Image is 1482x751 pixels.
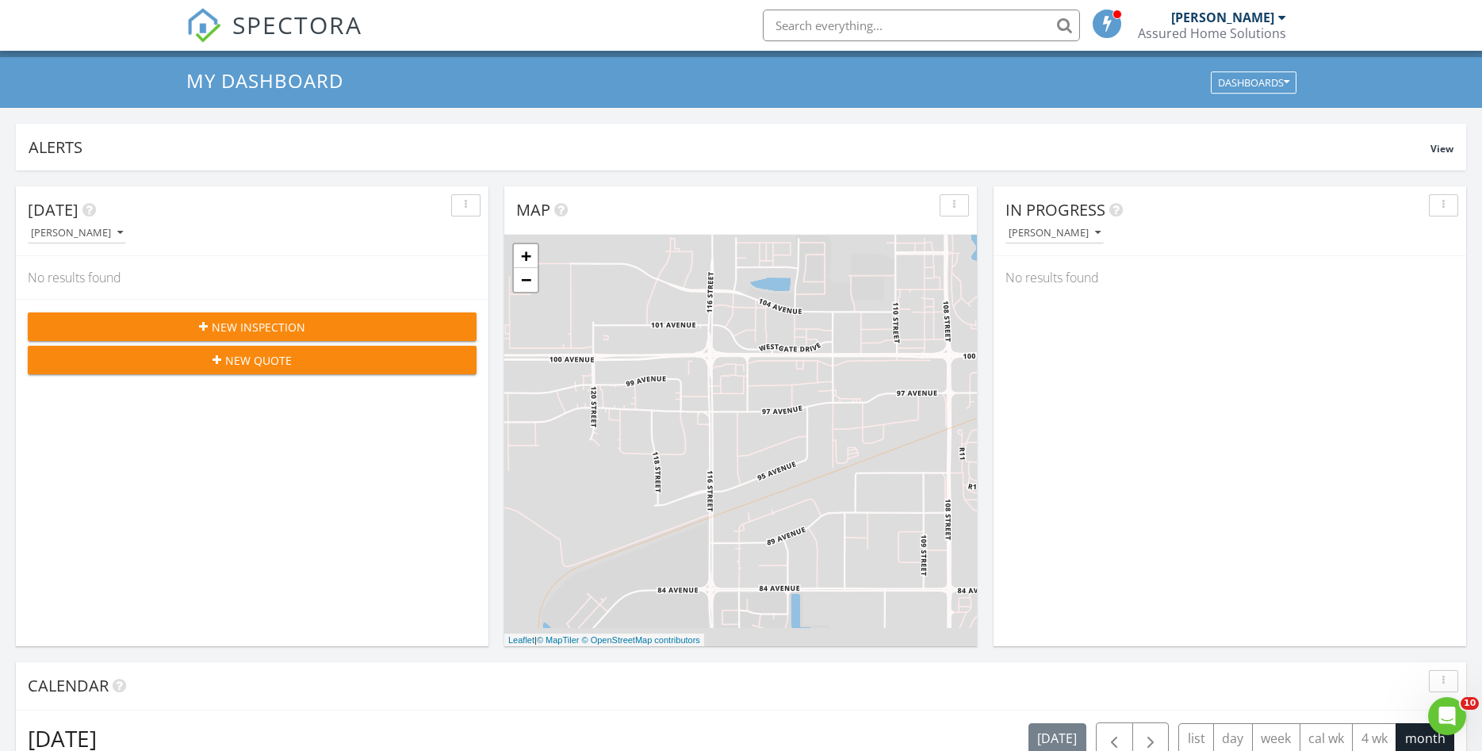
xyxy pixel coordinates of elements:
span: Map [516,199,550,220]
button: [PERSON_NAME] [1005,223,1104,244]
a: Leaflet [508,635,534,645]
a: © OpenStreetMap contributors [582,635,700,645]
div: Dashboards [1218,77,1289,88]
button: Dashboards [1211,71,1296,94]
button: [PERSON_NAME] [28,223,126,244]
span: New Inspection [212,319,305,335]
div: [PERSON_NAME] [1009,228,1101,239]
a: © MapTiler [537,635,580,645]
iframe: Intercom live chat [1428,697,1466,735]
span: My Dashboard [186,67,343,94]
button: New Quote [28,346,477,374]
input: Search everything... [763,10,1080,41]
img: The Best Home Inspection Software - Spectora [186,8,221,43]
span: [DATE] [28,199,79,220]
span: Calendar [28,675,109,696]
span: In Progress [1005,199,1105,220]
button: New Inspection [28,312,477,341]
span: View [1430,142,1453,155]
div: [PERSON_NAME] [31,228,123,239]
a: Zoom in [514,244,538,268]
div: No results found [994,256,1466,299]
a: Zoom out [514,268,538,292]
div: Assured Home Solutions [1138,25,1286,41]
a: SPECTORA [186,21,362,55]
div: Alerts [29,136,1430,158]
div: [PERSON_NAME] [1171,10,1274,25]
span: 10 [1461,697,1479,710]
div: No results found [16,256,488,299]
span: SPECTORA [232,8,362,41]
div: | [504,634,704,647]
span: New Quote [225,352,292,369]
